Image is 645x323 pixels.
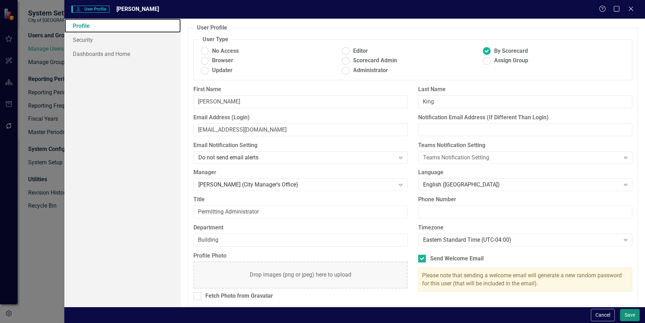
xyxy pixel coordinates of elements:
div: Do not send email alerts [198,154,395,162]
div: Please note that sending a welcome email will generate a new random password for this user (that ... [418,268,632,292]
label: Notification Email Address (If Different Than Login) [418,114,632,122]
span: Assign Group [494,57,528,65]
div: Eastern Standard Time (UTC-04:00) [423,236,620,244]
div: Send Welcome Email [430,255,484,263]
label: Timezone [418,224,632,232]
label: Email Address (Login) [193,114,408,122]
label: Phone Number [418,196,632,204]
label: Email Notification Setting [193,141,408,150]
span: Scorecard Admin [353,57,397,65]
div: Fetch Photo from Gravatar [205,292,273,300]
label: Language [418,169,632,177]
label: Title [193,196,408,204]
button: Cancel [591,309,615,321]
a: Security [64,33,180,47]
label: Manager [193,169,408,177]
label: Department [193,224,408,232]
span: Editor [353,47,368,55]
span: Updater [212,66,232,75]
div: English ([GEOGRAPHIC_DATA]) [423,181,620,189]
span: User Profile [71,6,109,13]
div: [PERSON_NAME] (City Manager's Office) [198,181,395,189]
label: Teams Notification Setting [418,141,632,150]
legend: User Profile [193,24,231,32]
label: Last Name [418,85,632,94]
span: [PERSON_NAME] [116,6,159,12]
label: Profile Photo [193,252,408,260]
div: Drop images (png or jpeg) here to upload [250,271,351,279]
a: Profile [64,19,180,33]
span: Browser [212,57,233,65]
div: Teams Notification Setting [423,154,620,162]
label: First Name [193,85,408,94]
span: Administrator [353,66,388,75]
span: By Scorecard [494,47,528,55]
button: Save [620,309,640,321]
legend: User Type [199,36,232,44]
a: Dashboards and Home [64,47,180,61]
span: No Access [212,47,239,55]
